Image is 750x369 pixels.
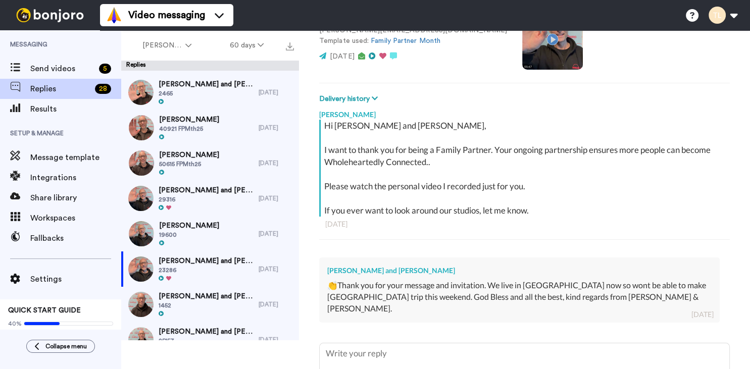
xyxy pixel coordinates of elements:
span: [PERSON_NAME] and [PERSON_NAME] [159,327,254,337]
img: fcb26f74-b81b-4c98-baca-5e6747a3f069-thumb.jpg [128,186,154,211]
img: export.svg [286,42,294,50]
img: 014c5695-5418-4ecc-a43e-9dffb7c47511-thumb.jpg [128,327,154,352]
button: Collapse menu [26,340,95,353]
button: 60 days [211,36,283,55]
div: [PERSON_NAME] and [PERSON_NAME] [327,266,712,276]
span: 1452 [159,301,254,309]
span: QUICK START GUIDE [8,307,81,314]
span: [PERSON_NAME] and [PERSON_NAME] [159,79,254,89]
span: Message template [30,151,121,164]
a: [PERSON_NAME] and [PERSON_NAME]23286[DATE] [121,251,299,287]
span: 2465 [159,89,254,97]
div: Hi [PERSON_NAME] and [PERSON_NAME], I want to thank you for being a Family Partner. Your ongoing ... [324,120,727,217]
div: [DATE] [259,336,294,344]
img: 67eaaa03-8391-4300-a044-b53d70590310-thumb.jpg [128,292,154,317]
div: [DATE] [259,230,294,238]
span: 23286 [159,266,254,274]
img: 8ea457a1-920c-47dd-8437-1f84323572aa-thumb.jpg [129,150,154,176]
span: Replies [30,83,91,95]
span: Send videos [30,63,95,75]
a: [PERSON_NAME] and [PERSON_NAME]1452[DATE] [121,287,299,322]
span: Integrations [30,172,121,184]
span: Video messaging [128,8,205,22]
img: vm-color.svg [106,7,122,23]
a: [PERSON_NAME]40921 FPMth25[DATE] [121,110,299,145]
a: Family Partner Month [371,37,440,44]
button: Export all results that match these filters now. [283,38,297,53]
span: Share library [30,192,121,204]
a: [PERSON_NAME] and [PERSON_NAME]29316[DATE] [121,181,299,216]
span: [PERSON_NAME] [159,115,219,125]
div: [DATE] [325,219,724,229]
span: [PERSON_NAME] [142,40,183,50]
p: [PERSON_NAME][EMAIL_ADDRESS][DOMAIN_NAME] Template used: [319,25,507,46]
div: Replies [121,61,299,71]
span: Fallbacks [30,232,121,244]
span: 50615 FPMth25 [159,160,219,168]
span: 29316 [159,195,254,203]
span: [PERSON_NAME] [159,150,219,160]
div: [DATE] [259,300,294,308]
img: bj-logo-header-white.svg [12,8,88,22]
img: cad97315-8612-4700-a57c-6ed582392ec9-thumb.jpg [129,115,154,140]
img: 6fea4af1-0799-4bfc-9325-7444e934ab2b-thumb.jpg [128,256,154,282]
span: 40921 FPMth25 [159,125,219,133]
img: afef39e1-91c1-402c-b32a-8930c1ebfacc-thumb.jpg [128,80,154,105]
span: Results [30,103,121,115]
span: 40% [8,320,22,328]
span: [PERSON_NAME] and [PERSON_NAME] [159,291,254,301]
div: [PERSON_NAME] [319,104,730,120]
span: Collapse menu [45,342,87,350]
button: Delivery history [319,93,381,104]
div: 👏Thank you for your message and invitation. We live in [GEOGRAPHIC_DATA] now so wont be able to m... [327,280,712,314]
span: [DATE] [330,53,354,60]
span: Settings [30,273,121,285]
div: [DATE] [259,88,294,96]
span: 19600 [159,231,219,239]
div: [DATE] [259,124,294,132]
a: [PERSON_NAME]19600[DATE] [121,216,299,251]
div: 28 [95,84,111,94]
span: [PERSON_NAME] and [PERSON_NAME] [159,185,254,195]
div: [DATE] [259,194,294,202]
a: [PERSON_NAME] and [PERSON_NAME]25157[DATE] [121,322,299,357]
div: [DATE] [259,159,294,167]
span: [PERSON_NAME] [159,221,219,231]
span: 25157 [159,337,254,345]
div: [DATE] [259,265,294,273]
img: 640a1cbc-31f4-4891-ba67-83b1976c4b32-thumb.jpg [129,221,154,246]
div: [DATE] [691,309,714,320]
span: Workspaces [30,212,121,224]
a: [PERSON_NAME]50615 FPMth25[DATE] [121,145,299,181]
button: [PERSON_NAME] [123,36,211,55]
div: 5 [99,64,111,74]
a: [PERSON_NAME] and [PERSON_NAME]2465[DATE] [121,75,299,110]
span: [PERSON_NAME] and [PERSON_NAME] [159,256,254,266]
